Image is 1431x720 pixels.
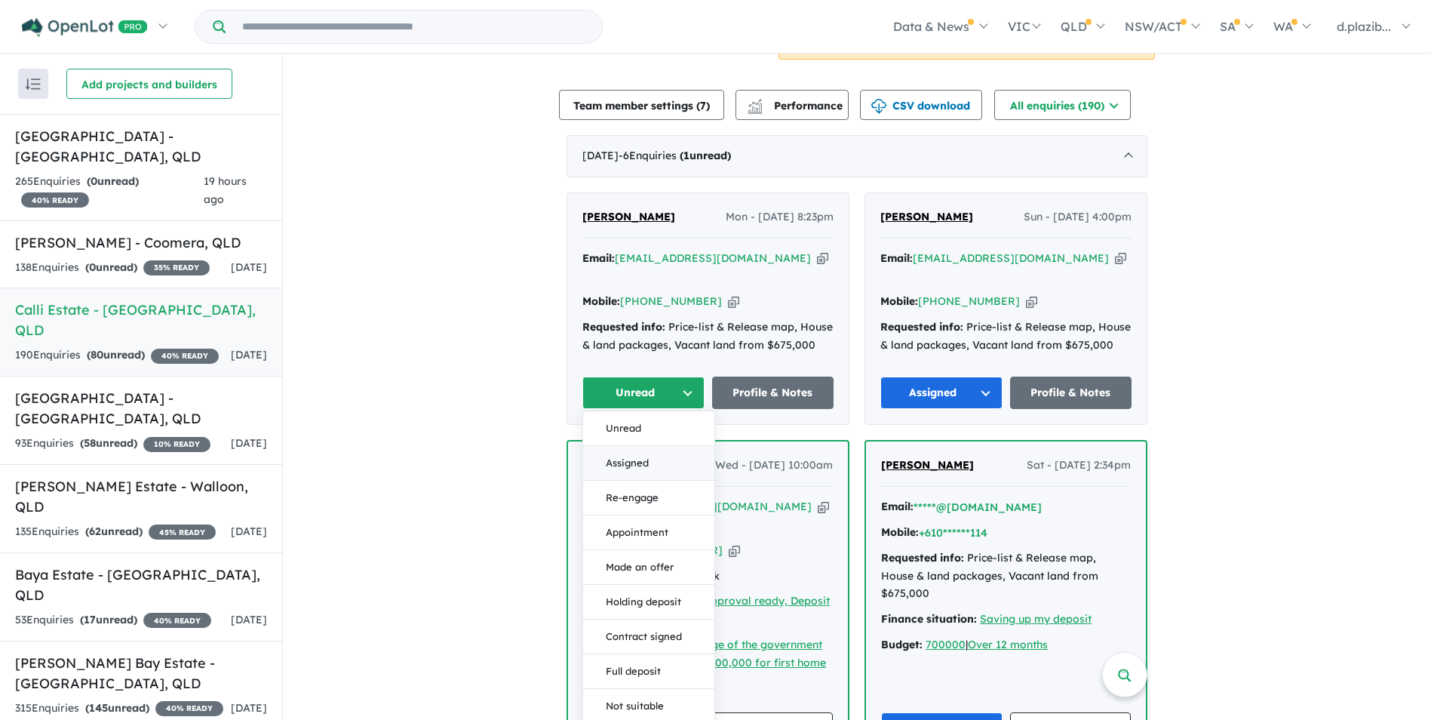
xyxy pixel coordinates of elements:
span: 40 % READY [151,349,219,364]
span: 40 % READY [155,701,223,716]
button: Assigned [583,446,714,481]
h5: [PERSON_NAME] Estate - Walloon , QLD [15,476,267,517]
img: download icon [871,99,886,114]
div: Price-list & Release map, House & land packages, Vacant land from $675,000 [881,549,1131,603]
span: 40 % READY [21,192,89,208]
strong: ( unread) [80,613,137,626]
strong: ( unread) [87,348,145,362]
button: Copy [1026,294,1037,309]
a: Profile & Notes [1010,377,1132,409]
span: Sun - [DATE] 4:00pm [1024,208,1132,226]
a: Profile & Notes [712,377,834,409]
span: Sat - [DATE] 2:34pm [1027,457,1131,475]
strong: Finance situation: [881,612,977,626]
div: 135 Enquir ies [15,523,216,541]
div: [DATE] [567,135,1147,177]
span: [PERSON_NAME] [582,210,675,223]
button: Team member settings (7) [559,90,724,120]
span: Wed - [DATE] 10:00am [715,457,833,475]
span: [DATE] [231,525,267,538]
strong: ( unread) [85,525,143,538]
strong: Email: [880,251,913,265]
h5: [GEOGRAPHIC_DATA] - [GEOGRAPHIC_DATA] , QLD [15,388,267,429]
button: Performance [735,90,849,120]
div: Price-list & Release map, House & land packages, Vacant land from $675,000 [880,318,1132,355]
strong: ( unread) [85,701,149,715]
div: 265 Enquir ies [15,173,204,209]
span: 1 [683,149,689,162]
button: Unread [583,411,714,446]
a: [PHONE_NUMBER] [918,294,1020,308]
strong: Email: [881,500,914,513]
h5: [GEOGRAPHIC_DATA] - [GEOGRAPHIC_DATA] , QLD [15,126,267,167]
span: Mon - [DATE] 8:23pm [726,208,834,226]
span: [PERSON_NAME] [880,210,973,223]
button: Re-engage [583,481,714,515]
strong: ( unread) [87,174,139,188]
h5: [PERSON_NAME] Bay Estate - [GEOGRAPHIC_DATA] , QLD [15,653,267,694]
a: [PERSON_NAME] [881,457,974,475]
button: Holding deposit [583,585,714,620]
span: 0 [91,174,97,188]
button: Made an offer [583,550,714,585]
h5: Baya Estate - [GEOGRAPHIC_DATA] , QLD [15,565,267,605]
span: Performance [750,99,843,112]
div: 190 Enquir ies [15,346,219,365]
span: 17 [84,613,96,626]
a: Over 12 months [968,638,1048,651]
span: 40 % READY [143,613,211,628]
a: [PHONE_NUMBER] [620,294,722,308]
span: [DATE] [231,613,267,626]
span: d.plazib... [1337,19,1391,34]
span: 35 % READY [143,260,210,275]
img: sort.svg [26,78,41,90]
button: Contract signed [583,620,714,654]
span: 10 % READY [143,437,210,452]
strong: Budget: [881,638,923,651]
strong: Requested info: [880,320,963,334]
div: 315 Enquir ies [15,700,223,718]
strong: Mobile: [881,525,919,539]
span: [DATE] [231,348,267,362]
button: Copy [1115,251,1126,266]
div: 93 Enquir ies [15,435,210,453]
span: [DATE] [231,436,267,450]
a: [PERSON_NAME] [880,208,973,226]
button: Copy [728,294,739,309]
img: bar-chart.svg [748,103,763,113]
span: [DATE] [231,260,267,274]
span: 62 [89,525,101,538]
button: Appointment [583,515,714,550]
input: Try estate name, suburb, builder or developer [229,11,599,43]
span: [PERSON_NAME] [881,458,974,472]
strong: ( unread) [80,436,137,450]
h5: [PERSON_NAME] - Coomera , QLD [15,232,267,253]
button: Unread [582,377,705,409]
span: 45 % READY [149,525,216,540]
strong: Mobile: [582,294,620,308]
strong: Email: [582,251,615,265]
a: Saving up my deposit [980,612,1092,626]
strong: ( unread) [85,260,137,274]
img: line-chart.svg [748,99,762,107]
span: 58 [84,436,96,450]
u: 700000 [926,638,966,651]
a: [EMAIL_ADDRESS][DOMAIN_NAME] [615,251,811,265]
button: Assigned [880,377,1003,409]
button: Full deposit [583,654,714,689]
button: CSV download [860,90,982,120]
div: 138 Enquir ies [15,259,210,277]
strong: Requested info: [881,551,964,565]
button: Copy [817,251,828,266]
strong: Mobile: [880,294,918,308]
span: [DATE] [231,701,267,715]
button: Add projects and builders [66,69,232,99]
span: - 6 Enquir ies [619,149,731,162]
span: 80 [91,348,103,362]
span: 145 [89,701,108,715]
strong: Requested info: [582,320,665,334]
h5: Calli Estate - [GEOGRAPHIC_DATA] , QLD [15,300,267,340]
span: 0 [89,260,96,274]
